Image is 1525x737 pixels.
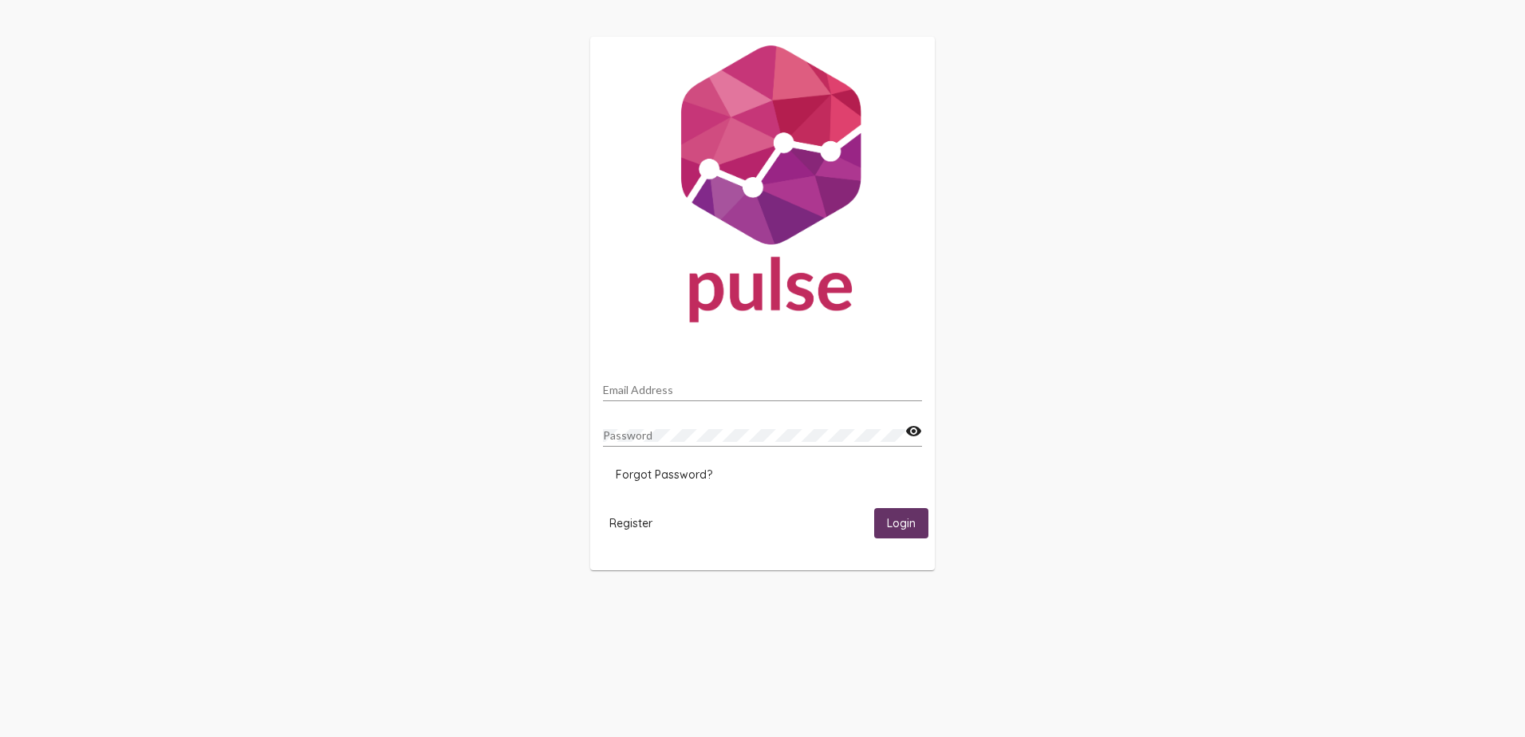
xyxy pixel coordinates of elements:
button: Register [597,508,665,538]
img: Pulse For Good Logo [590,37,935,338]
button: Forgot Password? [603,460,725,489]
span: Forgot Password? [616,467,712,482]
span: Register [609,516,652,530]
span: Login [887,517,916,531]
mat-icon: visibility [905,422,922,441]
button: Login [874,508,928,538]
